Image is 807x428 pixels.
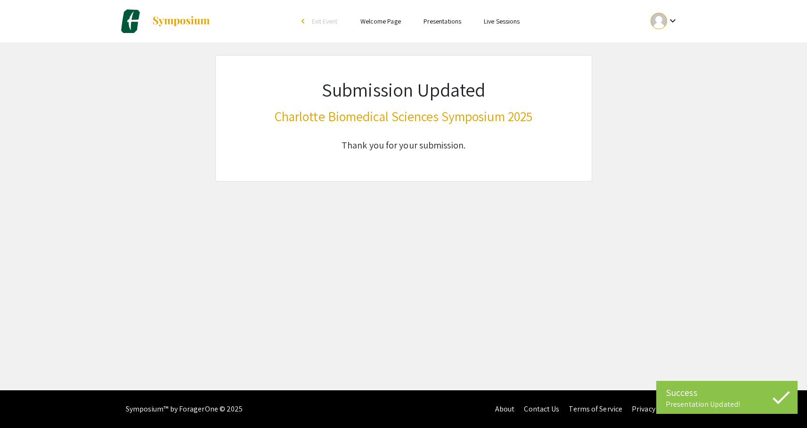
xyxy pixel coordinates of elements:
div: arrow_back_ios [302,18,307,24]
a: Contact Us [524,404,559,414]
a: Live Sessions [484,17,520,25]
iframe: Chat [7,386,40,421]
h3: Charlotte Biomedical Sciences Symposium 2025 [275,108,532,124]
a: Terms of Service [569,404,622,414]
span: Exit Event [312,17,338,25]
a: Welcome Page [360,17,401,25]
h1: Submission Updated [275,78,532,101]
div: Presentation Updated! [666,400,788,409]
a: Presentations [424,17,461,25]
img: Charlotte Biomedical Sciences Symposium 2025 [119,9,142,33]
h5: Thank you for your submission. [275,140,532,151]
div: Symposium™ by ForagerOne © 2025 [126,390,243,428]
a: About [495,404,515,414]
a: Privacy Policy [632,404,677,414]
img: Symposium by ForagerOne [152,16,211,27]
div: Success [666,386,788,400]
button: Expand account dropdown [641,10,688,32]
mat-icon: Expand account dropdown [667,15,678,26]
a: Charlotte Biomedical Sciences Symposium 2025 [119,9,211,33]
